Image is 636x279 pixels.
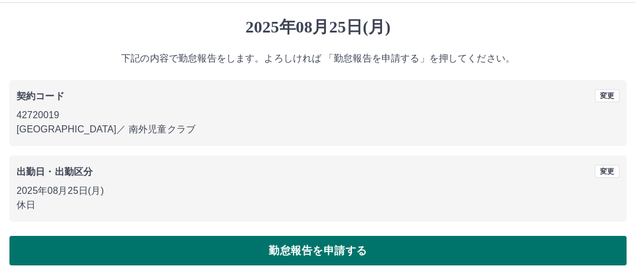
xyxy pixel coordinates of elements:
[17,122,619,137] p: [GEOGRAPHIC_DATA] ／ 南外児童クラブ
[17,91,64,101] b: 契約コード
[9,17,627,37] h1: 2025年08月25日(月)
[17,167,93,177] b: 出勤日・出勤区分
[9,236,627,265] button: 勤怠報告を申請する
[17,184,619,198] p: 2025年08月25日(月)
[17,198,619,212] p: 休日
[595,165,619,178] button: 変更
[595,89,619,102] button: 変更
[17,108,619,122] p: 42720019
[9,51,627,66] p: 下記の内容で勤怠報告をします。よろしければ 「勤怠報告を申請する」を押してください。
